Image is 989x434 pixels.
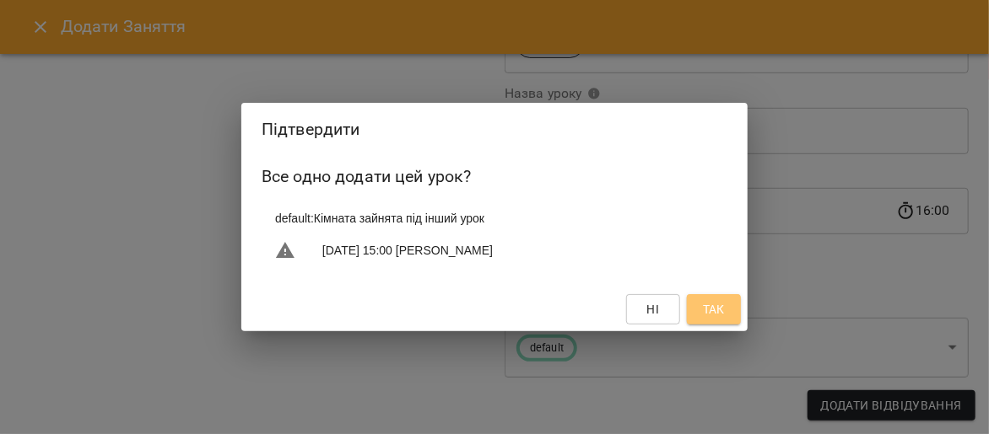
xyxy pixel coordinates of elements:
button: Так [687,294,741,324]
button: Ні [626,294,680,324]
span: Так [703,299,725,319]
span: Ні [647,299,660,319]
li: [DATE] 15:00 [PERSON_NAME] [262,233,727,267]
li: default : Кімната зайнята під інший урок [262,203,727,233]
h6: Все одно додати цей урок? [262,163,727,190]
h2: Підтвердити [262,116,727,142]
